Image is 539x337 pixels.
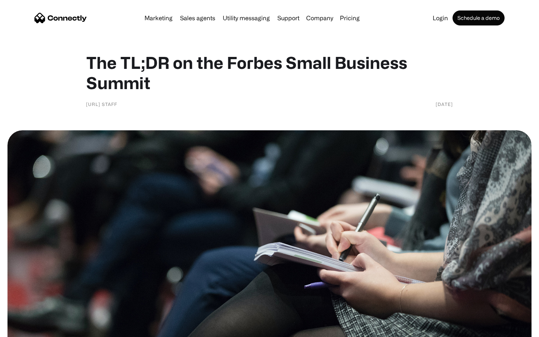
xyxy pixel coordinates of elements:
[337,15,363,21] a: Pricing
[220,15,273,21] a: Utility messaging
[430,15,451,21] a: Login
[436,100,453,108] div: [DATE]
[177,15,218,21] a: Sales agents
[141,15,176,21] a: Marketing
[86,52,453,93] h1: The TL;DR on the Forbes Small Business Summit
[15,324,45,334] ul: Language list
[86,100,117,108] div: [URL] Staff
[7,324,45,334] aside: Language selected: English
[453,10,505,25] a: Schedule a demo
[306,13,333,23] div: Company
[274,15,302,21] a: Support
